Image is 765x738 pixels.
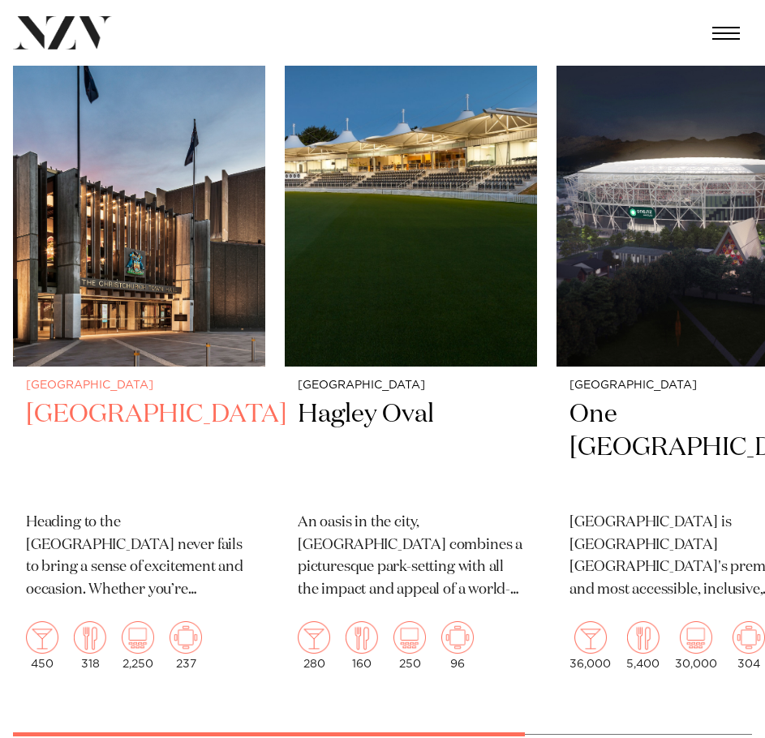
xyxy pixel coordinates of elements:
img: meeting.png [170,621,202,654]
div: 450 [26,621,58,670]
img: nzv-logo.png [13,16,112,49]
div: 237 [170,621,202,670]
img: Entrance to Christchurch Town Hall [13,28,265,366]
div: 280 [298,621,330,670]
a: [GEOGRAPHIC_DATA] Hagley Oval An oasis in the city, [GEOGRAPHIC_DATA] combines a picturesque park... [285,28,537,683]
div: 250 [393,621,426,670]
div: 30,000 [675,621,717,670]
img: cocktail.png [574,621,607,654]
p: Heading to the [GEOGRAPHIC_DATA] never fails to bring a sense of excitement and occasion. Whether... [26,512,252,603]
p: An oasis in the city, [GEOGRAPHIC_DATA] combines a picturesque park-setting with all the impact a... [298,512,524,603]
small: [GEOGRAPHIC_DATA] [26,380,252,392]
img: theatre.png [680,621,712,654]
img: theatre.png [393,621,426,654]
h2: [GEOGRAPHIC_DATA] [26,398,252,499]
img: dining.png [346,621,378,654]
img: meeting.png [441,621,474,654]
a: Entrance to Christchurch Town Hall [GEOGRAPHIC_DATA] [GEOGRAPHIC_DATA] Heading to the [GEOGRAPHIC... [13,28,265,683]
div: 5,400 [626,621,660,670]
img: dining.png [74,621,106,654]
h2: Hagley Oval [298,398,524,499]
swiper-slide: 2 / 4 [285,28,537,683]
img: cocktail.png [298,621,330,654]
div: 160 [346,621,378,670]
div: 2,250 [122,621,154,670]
img: theatre.png [122,621,154,654]
div: 36,000 [569,621,611,670]
img: meeting.png [733,621,765,654]
div: 318 [74,621,106,670]
img: dining.png [627,621,660,654]
img: cocktail.png [26,621,58,654]
div: 304 [733,621,765,670]
swiper-slide: 1 / 4 [13,28,265,683]
div: 96 [441,621,474,670]
small: [GEOGRAPHIC_DATA] [298,380,524,392]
